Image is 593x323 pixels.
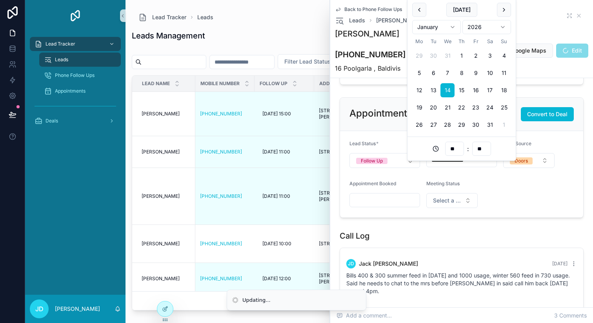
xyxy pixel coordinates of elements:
[361,158,383,164] div: Follow Up
[469,100,483,115] button: Friday, 23 January 2026
[412,49,426,63] button: Monday, 29 December 2025
[259,190,309,203] a: [DATE] 11:00
[426,83,440,97] button: Tuesday, 13 January 2026
[497,66,511,80] button: Sunday, 11 January 2026
[319,149,377,155] a: [STREET_ADDRESS]
[426,100,440,115] button: Tuesday, 20 January 2026
[492,47,546,55] span: Search Google Maps
[142,149,180,155] span: [PERSON_NAME]
[412,37,511,132] table: January 2026
[335,6,402,13] a: Back to Phone Follow Ups
[527,110,568,118] span: Convert to Deal
[200,149,250,155] a: [PHONE_NUMBER]
[335,16,365,25] a: Leads
[497,100,511,115] button: Sunday, 25 January 2026
[30,37,121,51] a: Lead Tracker
[433,197,462,204] span: Select a Meeting Status
[412,83,426,97] button: Monday, 12 January 2026
[262,193,290,199] span: [DATE] 11:00
[335,28,406,39] h1: [PERSON_NAME]
[426,49,440,63] button: Tuesday, 30 December 2025
[284,58,331,66] span: Filter Lead Status
[440,83,455,97] button: Wednesday, 14 January 2026, selected
[483,66,497,80] button: Saturday, 10 January 2026
[200,111,250,117] a: [PHONE_NUMBER]
[55,305,100,313] p: [PERSON_NAME]
[344,6,402,13] span: Back to Phone Follow Ups
[335,49,406,60] h3: [PHONE_NUMBER]
[69,9,82,22] img: App logo
[426,118,440,132] button: Tuesday, 27 January 2026
[349,107,412,120] h2: Appointments
[440,118,455,132] button: Wednesday, 28 January 2026
[515,157,528,164] div: Doors
[142,193,180,199] span: [PERSON_NAME]
[200,241,242,247] a: [PHONE_NUMBER]
[349,181,396,186] span: Appointment Booked
[497,37,511,46] th: Sunday
[200,149,242,155] a: [PHONE_NUMBER]
[259,108,309,120] a: [DATE] 15:00
[262,111,291,117] span: [DATE] 15:00
[319,272,377,285] span: [STREET_ADDRESS][PERSON_NAME]
[319,241,364,247] span: [STREET_ADDRESS]
[142,276,180,282] span: [PERSON_NAME]
[262,276,291,282] span: [DATE] 12:00
[503,153,555,168] button: Select Button
[30,114,121,128] a: Deals
[55,72,95,78] span: Phone Follow Ups
[335,64,406,73] h4: 16 Poolgarla , Baldivis
[376,16,421,24] span: [PERSON_NAME]
[319,149,364,155] span: [STREET_ADDRESS]
[426,66,440,80] button: Tuesday, 6 January 2026
[319,190,377,203] span: [STREET_ADDRESS][PERSON_NAME]
[132,30,205,41] h1: Leads Management
[142,241,180,247] span: [PERSON_NAME]
[142,111,180,117] span: [PERSON_NAME]
[200,111,242,117] a: [PHONE_NUMBER]
[55,57,68,63] span: Leads
[483,100,497,115] button: Saturday, 24 January 2026
[200,241,250,247] a: [PHONE_NUMBER]
[319,80,342,87] span: Address
[278,54,347,69] button: Select Button
[426,193,478,208] button: Select Button
[455,49,469,63] button: Thursday, 1 January 2026
[483,37,497,46] th: Saturday
[142,111,191,117] a: [PERSON_NAME]
[200,276,250,282] a: [PHONE_NUMBER]
[412,142,511,156] div: :
[455,37,469,46] th: Thursday
[469,49,483,63] button: Friday, 2 January 2026
[554,312,587,319] span: 3 Comments
[440,49,455,63] button: Wednesday, 31 December 2025
[503,141,531,146] span: Lead Source
[262,241,291,247] span: [DATE] 10:00
[440,100,455,115] button: Wednesday, 21 January 2026
[200,276,242,282] a: [PHONE_NUMBER]
[45,118,58,124] span: Deals
[259,237,309,250] a: [DATE] 10:00
[359,260,418,268] span: Jack [PERSON_NAME]
[412,66,426,80] button: Monday, 5 January 2026
[319,108,377,120] a: [STREET_ADDRESS][PERSON_NAME]
[469,66,483,80] button: Friday, 9 January 2026
[349,153,420,168] button: Select Button
[200,193,242,199] a: [PHONE_NUMBER]
[483,118,497,132] button: Saturday, 31 January 2026
[349,16,365,24] span: Leads
[242,296,271,304] div: Updating...
[412,100,426,115] button: Monday, 19 January 2026
[455,83,469,97] button: Thursday, 15 January 2026
[39,53,121,67] a: Leads
[340,230,369,241] h1: Call Log
[35,304,44,314] span: JD
[25,31,126,138] div: scrollable content
[39,68,121,82] a: Phone Follow Ups
[259,272,309,285] a: [DATE] 12:00
[483,49,497,63] button: Saturday, 3 January 2026
[440,66,455,80] button: Wednesday, 7 January 2026
[349,141,376,146] span: Lead Status
[152,13,186,21] span: Lead Tracker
